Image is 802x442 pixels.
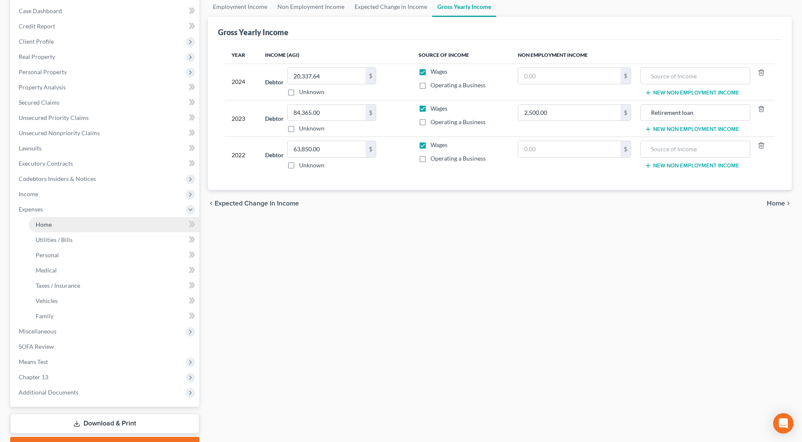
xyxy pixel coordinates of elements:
[36,221,52,228] span: Home
[19,358,48,365] span: Means Test
[518,105,620,121] input: 0.00
[265,78,284,86] label: Debtor
[19,328,56,335] span: Miscellaneous
[12,125,199,141] a: Unsecured Nonpriority Claims
[518,68,620,84] input: 0.00
[19,175,96,182] span: Codebtors Insiders & Notices
[767,200,785,207] span: Home
[36,236,73,243] span: Utilities / Bills
[29,217,199,232] a: Home
[29,278,199,293] a: Taxes / Insurance
[19,145,42,152] span: Lawsuits
[288,141,366,157] input: 0.00
[19,22,55,30] span: Credit Report
[299,124,324,133] label: Unknown
[232,67,251,96] div: 2024
[29,247,199,263] a: Personal
[19,206,43,213] span: Expenses
[645,68,746,84] input: Source of Income
[430,105,447,112] span: Wages
[773,413,794,434] div: Open Intercom Messenger
[12,156,199,171] a: Executory Contracts
[645,105,746,121] input: Source of Income
[232,104,251,133] div: 2023
[208,200,299,207] button: chevron_left Expected Change in Income
[620,141,631,157] div: $
[29,293,199,309] a: Vehicles
[511,47,775,64] th: Non Employment Income
[12,19,199,34] a: Credit Report
[518,141,620,157] input: 0.00
[288,68,366,84] input: 0.00
[19,53,55,60] span: Real Property
[19,114,89,121] span: Unsecured Priority Claims
[36,251,59,259] span: Personal
[19,99,59,106] span: Secured Claims
[258,47,412,64] th: Income (AGI)
[299,88,324,96] label: Unknown
[430,68,447,75] span: Wages
[225,47,258,64] th: Year
[12,3,199,19] a: Case Dashboard
[12,141,199,156] a: Lawsuits
[232,141,251,170] div: 2022
[288,105,366,121] input: 0.00
[19,343,54,350] span: SOFA Review
[12,339,199,354] a: SOFA Review
[366,68,376,84] div: $
[29,232,199,247] a: Utilities / Bills
[430,81,486,89] span: Operating a Business
[430,118,486,125] span: Operating a Business
[12,95,199,110] a: Secured Claims
[366,105,376,121] div: $
[19,160,73,167] span: Executory Contracts
[218,27,288,37] div: Gross Yearly Income
[29,309,199,324] a: Family
[215,200,299,207] span: Expected Change in Income
[265,114,284,123] label: Debtor
[12,110,199,125] a: Unsecured Priority Claims
[19,83,66,91] span: Property Analysis
[19,129,100,136] span: Unsecured Nonpriority Claims
[36,282,80,289] span: Taxes / Insurance
[645,162,739,169] button: New Non Employment Income
[36,312,53,320] span: Family
[299,161,324,170] label: Unknown
[620,105,631,121] div: $
[36,297,58,304] span: Vehicles
[12,80,199,95] a: Property Analysis
[366,141,376,157] div: $
[620,68,631,84] div: $
[10,414,199,434] a: Download & Print
[430,155,486,162] span: Operating a Business
[430,141,447,148] span: Wages
[208,200,215,207] i: chevron_left
[19,7,62,14] span: Case Dashboard
[19,68,67,75] span: Personal Property
[19,38,54,45] span: Client Profile
[19,389,78,396] span: Additional Documents
[19,373,48,381] span: Chapter 13
[265,150,284,159] label: Debtor
[645,89,739,96] button: New Non Employment Income
[19,190,38,197] span: Income
[36,267,57,274] span: Medical
[412,47,511,64] th: Source of Income
[645,126,739,133] button: New Non Employment Income
[767,200,792,207] button: Home chevron_right
[645,141,746,157] input: Source of Income
[29,263,199,278] a: Medical
[785,200,792,207] i: chevron_right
